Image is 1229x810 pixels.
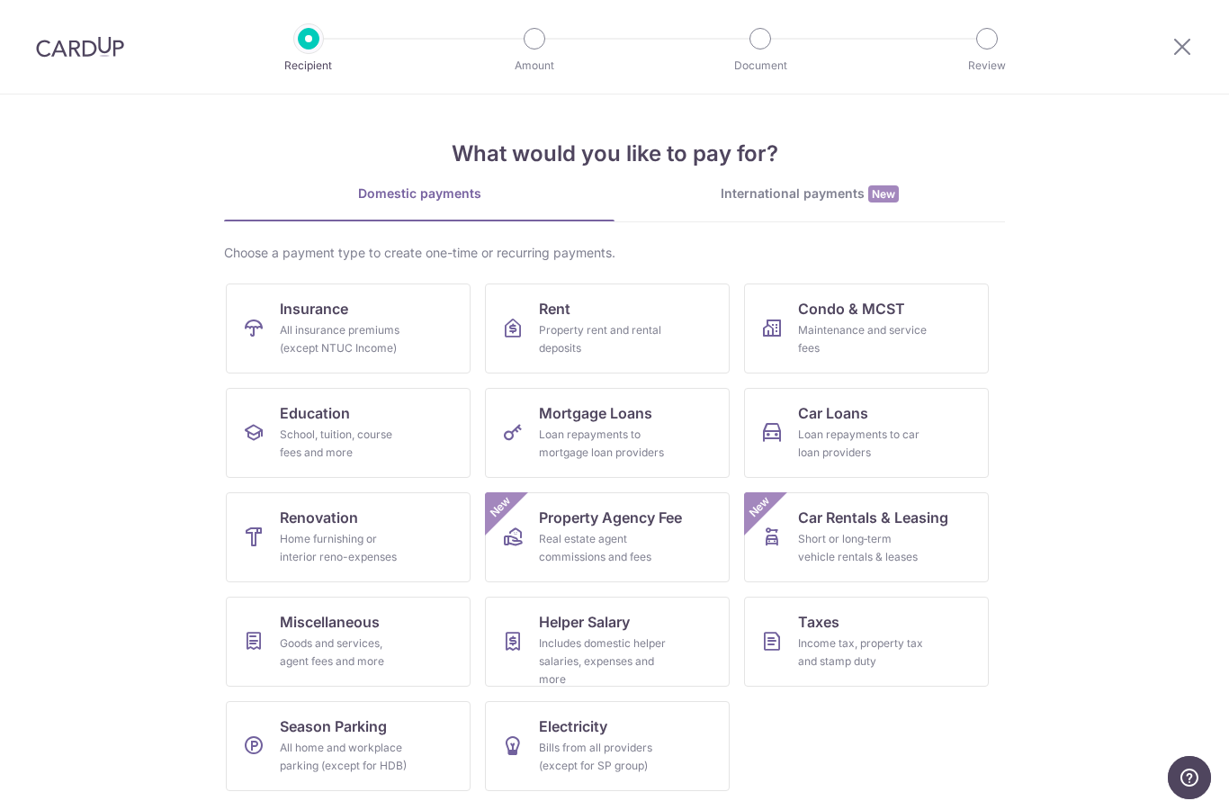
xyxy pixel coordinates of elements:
a: InsuranceAll insurance premiums (except NTUC Income) [226,283,471,373]
span: Car Rentals & Leasing [798,507,948,528]
div: Includes domestic helper salaries, expenses and more [539,634,668,688]
div: Domestic payments [224,184,614,202]
a: TaxesIncome tax, property tax and stamp duty [744,597,989,687]
div: Loan repayments to mortgage loan providers [539,426,668,462]
span: Property Agency Fee [539,507,682,528]
span: New [486,492,516,522]
span: Education [280,402,350,424]
span: Helper Salary [539,611,630,633]
a: Condo & MCSTMaintenance and service fees [744,283,989,373]
a: Property Agency FeeReal estate agent commissions and feesNew [485,492,730,582]
div: Choose a payment type to create one-time or recurring payments. [224,244,1005,262]
div: Income tax, property tax and stamp duty [798,634,928,670]
p: Amount [468,57,601,75]
span: Mortgage Loans [539,402,652,424]
p: Review [920,57,1054,75]
span: Miscellaneous [280,611,380,633]
a: RenovationHome furnishing or interior reno-expenses [226,492,471,582]
div: Goods and services, agent fees and more [280,634,409,670]
div: Real estate agent commissions and fees [539,530,668,566]
a: Mortgage LoansLoan repayments to mortgage loan providers [485,388,730,478]
div: International payments [614,184,1005,203]
a: RentProperty rent and rental deposits [485,283,730,373]
div: Maintenance and service fees [798,321,928,357]
span: New [745,492,775,522]
span: Condo & MCST [798,298,905,319]
iframe: Opens a widget where you can find more information [1168,756,1211,801]
a: MiscellaneousGoods and services, agent fees and more [226,597,471,687]
span: Car Loans [798,402,868,424]
div: All home and workplace parking (except for HDB) [280,739,409,775]
span: Electricity [539,715,607,737]
div: All insurance premiums (except NTUC Income) [280,321,409,357]
span: Season Parking [280,715,387,737]
div: School, tuition, course fees and more [280,426,409,462]
span: New [868,185,899,202]
h4: What would you like to pay for? [224,138,1005,170]
div: Home furnishing or interior reno-expenses [280,530,409,566]
span: Insurance [280,298,348,319]
p: Document [694,57,827,75]
div: Bills from all providers (except for SP group) [539,739,668,775]
div: Short or long‑term vehicle rentals & leases [798,530,928,566]
div: Property rent and rental deposits [539,321,668,357]
a: Car Rentals & LeasingShort or long‑term vehicle rentals & leasesNew [744,492,989,582]
a: ElectricityBills from all providers (except for SP group) [485,701,730,791]
a: Helper SalaryIncludes domestic helper salaries, expenses and more [485,597,730,687]
span: Renovation [280,507,358,528]
a: EducationSchool, tuition, course fees and more [226,388,471,478]
a: Car LoansLoan repayments to car loan providers [744,388,989,478]
p: Recipient [242,57,375,75]
img: CardUp [36,36,124,58]
span: Taxes [798,611,839,633]
a: Season ParkingAll home and workplace parking (except for HDB) [226,701,471,791]
span: Rent [539,298,570,319]
div: Loan repayments to car loan providers [798,426,928,462]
